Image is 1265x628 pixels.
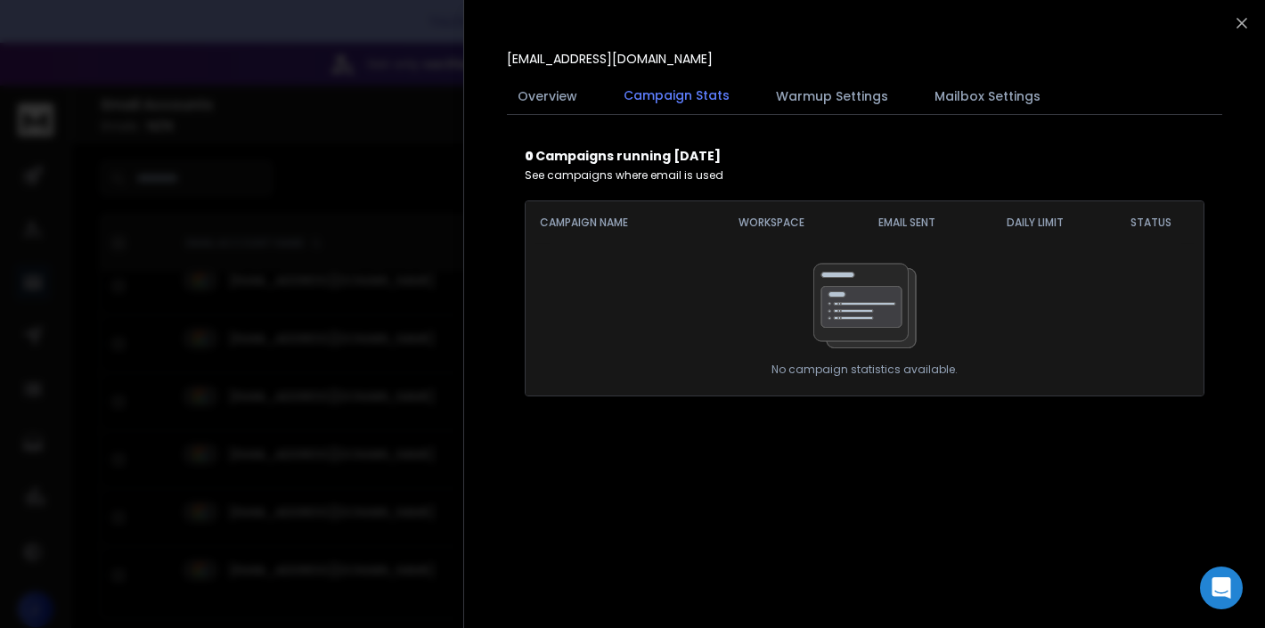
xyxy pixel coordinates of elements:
th: STATUS [1099,201,1204,244]
p: No campaign statistics available. [771,363,958,377]
button: Overview [507,77,588,116]
div: Open Intercom Messenger [1200,567,1243,609]
th: Workspace [701,201,843,244]
p: See campaigns where email is used [525,168,1204,183]
p: [EMAIL_ADDRESS][DOMAIN_NAME] [507,50,713,68]
th: CAMPAIGN NAME [526,201,701,244]
button: Mailbox Settings [924,77,1051,116]
button: Campaign Stats [613,76,740,117]
th: DAILY LIMIT [971,201,1099,244]
p: Campaigns running [DATE] [525,147,1204,165]
th: EMAIL SENT [843,201,971,244]
button: Warmup Settings [765,77,899,116]
b: 0 [525,147,535,165]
